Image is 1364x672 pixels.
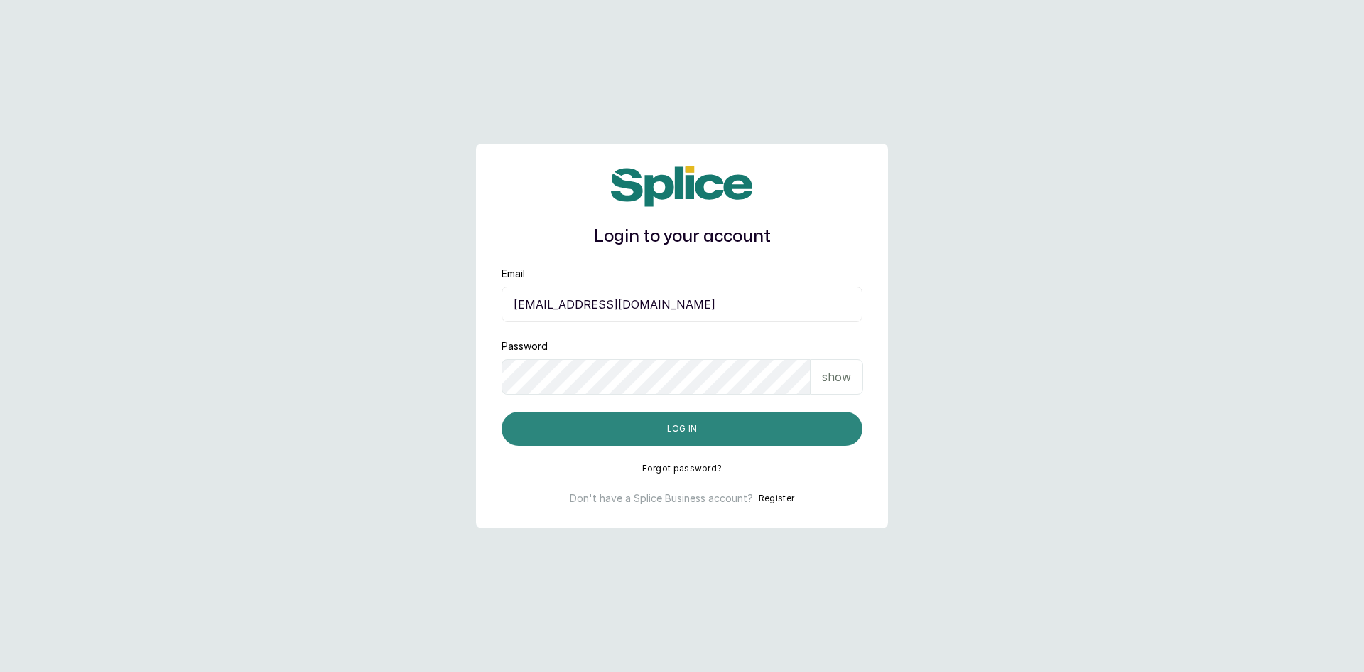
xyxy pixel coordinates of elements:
[570,491,753,506] p: Don't have a Splice Business account?
[502,267,525,281] label: Email
[502,412,862,446] button: Log in
[822,368,851,385] p: show
[759,491,794,506] button: Register
[642,463,722,474] button: Forgot password?
[502,224,862,250] h1: Login to your account
[502,287,862,322] input: email@acme.com
[502,339,548,353] label: Password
